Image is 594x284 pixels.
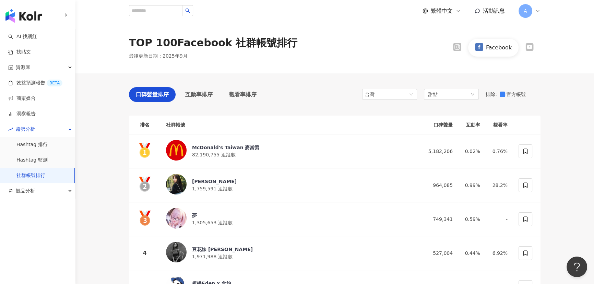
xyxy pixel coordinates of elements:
a: KOL Avatar[PERSON_NAME]1,759,591 追蹤數 [166,174,412,197]
th: 互動率 [458,116,486,134]
img: KOL Avatar [166,242,187,262]
a: 商案媒合 [8,95,36,102]
div: 豆花妹 [PERSON_NAME] [192,246,253,253]
a: searchAI 找網紅 [8,33,37,40]
a: Hashtag 排行 [16,141,48,148]
span: 觀看率排序 [229,90,257,99]
span: search [185,8,190,13]
span: rise [8,127,13,132]
a: 找貼文 [8,49,31,56]
span: down [471,92,475,96]
div: TOP 100 Facebook 社群帳號排行 [129,36,297,50]
div: 0.02% [464,147,480,155]
img: logo [5,9,42,23]
div: 964,085 [423,181,453,189]
div: 5,182,206 [423,147,453,155]
iframe: Help Scout Beacon - Open [567,257,587,277]
span: 甜點 [428,91,438,98]
span: 1,971,988 追蹤數 [192,254,233,259]
th: 排名 [129,116,161,134]
div: 4 [134,249,155,257]
img: KOL Avatar [166,174,187,194]
a: KOL Avatar夢1,305,653 追蹤數 [166,208,412,230]
span: A [524,7,527,15]
span: 資源庫 [16,60,30,75]
span: 趨勢分析 [16,121,35,137]
a: KOL Avatar豆花妹 [PERSON_NAME]1,971,988 追蹤數 [166,242,412,264]
span: 競品分析 [16,183,35,199]
img: KOL Avatar [166,208,187,228]
div: [PERSON_NAME] [192,178,237,185]
div: 0.99% [464,181,480,189]
a: KOL AvatarMcDonald's Taiwan 麥當勞82,190,755 追蹤數 [166,140,412,163]
div: Facebook [486,44,512,51]
a: 社群帳號排行 [16,172,45,179]
span: 繁體中文 [431,7,453,15]
div: 6.92% [491,249,508,257]
span: 82,190,755 追蹤數 [192,152,236,157]
span: 官方帳號 [505,91,528,98]
div: McDonald's Taiwan 麥當勞 [192,144,259,151]
div: 0.44% [464,249,480,257]
th: 社群帳號 [161,116,417,134]
img: KOL Avatar [166,140,187,161]
div: 0.76% [491,147,508,155]
div: 夢 [192,212,233,219]
span: 互動率排序 [185,90,213,99]
p: 最後更新日期 ： 2025年9月 [129,53,188,60]
th: 觀看率 [486,116,513,134]
div: 749,341 [423,215,453,223]
a: Hashtag 監測 [16,157,48,164]
a: 洞察報告 [8,110,36,117]
td: - [486,202,513,236]
div: 28.2% [491,181,508,189]
div: 台灣 [365,89,387,99]
span: 排除 : [486,92,497,97]
span: 1,759,591 追蹤數 [192,186,233,191]
div: 527,004 [423,249,453,257]
span: 口碑聲量排序 [136,90,169,99]
span: 1,305,653 追蹤數 [192,220,233,225]
span: 活動訊息 [483,8,505,14]
div: 0.59% [464,215,480,223]
th: 口碑聲量 [417,116,458,134]
a: 效益預測報告BETA [8,80,62,86]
